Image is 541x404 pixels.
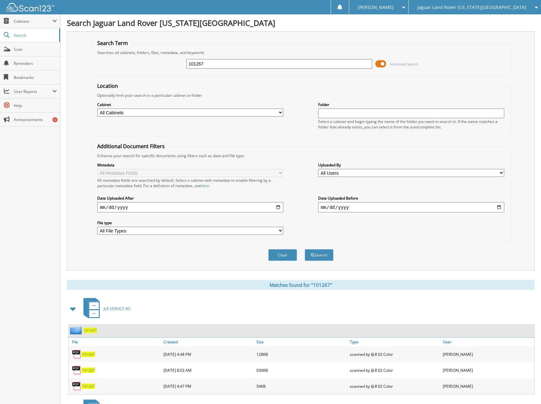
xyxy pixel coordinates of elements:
[441,364,534,377] div: [PERSON_NAME]
[70,326,83,334] img: folder2.png
[94,50,507,55] div: Searches all cabinets, folders, files, metadata, and keywords
[255,348,348,361] div: 128KB
[94,93,507,98] div: Optionally limit your search to a particular cabinet or folder
[348,364,441,377] div: scanned by IJLR 02 Color
[14,33,56,38] span: Search
[417,5,526,9] span: Jaguar Land Rover [US_STATE][GEOGRAPHIC_DATA]
[348,380,441,393] div: scanned by IJLR 02 Color
[97,162,283,168] label: Metadata
[441,338,534,346] a: User
[348,338,441,346] a: Type
[97,195,283,201] label: Date Uploaded After
[14,75,57,80] span: Bookmarks
[67,18,535,28] h1: Search Jaguar Land Rover [US_STATE][GEOGRAPHIC_DATA]
[441,380,534,393] div: [PERSON_NAME]
[358,5,394,9] span: [PERSON_NAME]
[201,183,209,188] a: here
[14,19,52,24] span: Cabinets
[305,249,333,261] button: Search
[318,202,504,212] input: end
[97,102,283,107] label: Cabinet
[441,348,534,361] div: [PERSON_NAME]
[14,61,57,66] span: Reminders
[72,365,82,375] img: PDF.png
[162,380,255,393] div: [DATE] 4:47 PM
[318,195,504,201] label: Date Uploaded Before
[82,368,95,373] a: 101267
[72,381,82,391] img: PDF.png
[82,352,95,357] a: 101267
[6,3,54,11] img: scan123-logo-white.svg
[67,280,535,290] div: Matches found for "101267"
[69,338,162,346] a: File
[97,220,283,225] label: File type
[14,117,57,122] span: Announcements
[14,47,57,52] span: Scan
[255,364,348,377] div: 930KB
[97,178,283,188] div: All metadata fields are searched by default. Select a cabinet with metadata to enable filtering b...
[390,62,418,66] span: Advanced Search
[94,82,121,89] legend: Location
[94,153,507,158] div: Enhance your search for specific documents using filters such as date and file type.
[318,102,504,107] label: Folder
[104,306,130,311] span: JLR SERVICE RO
[162,338,255,346] a: Created
[82,384,95,389] a: 101267
[318,162,504,168] label: Uploaded By
[83,328,97,333] a: 101267
[94,143,168,150] legend: Additional Document Filters
[162,348,255,361] div: [DATE] 4:48 PM
[14,89,52,94] span: User Reports
[72,349,82,359] img: PDF.png
[94,40,131,47] legend: Search Term
[255,380,348,393] div: 54KB
[80,296,130,321] a: JLR SERVICE RO
[14,103,57,108] span: Help
[52,117,58,122] div: 6
[348,348,441,361] div: scanned by IJLR 02 Color
[268,249,297,261] button: Clear
[162,364,255,377] div: [DATE] 8:03 AM
[255,338,348,346] a: Size
[318,119,504,130] div: Select a cabinet and begin typing the name of the folder you want to search in. If the name match...
[97,202,283,212] input: start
